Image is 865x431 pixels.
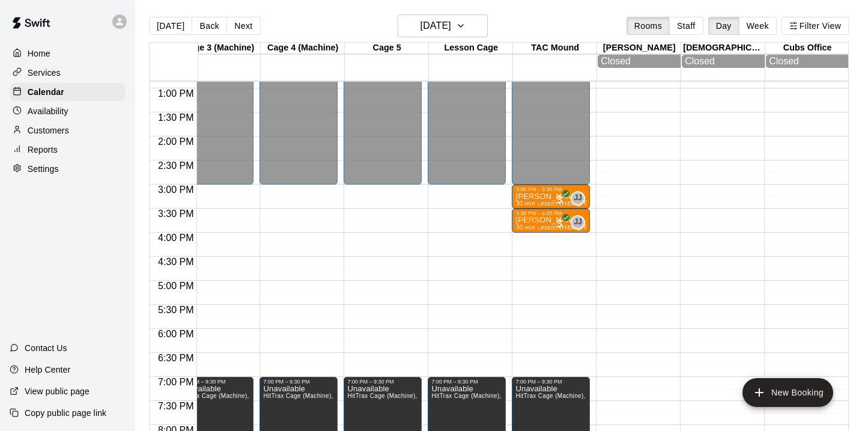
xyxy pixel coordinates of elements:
button: add [742,378,833,407]
div: 7:00 PM – 9:30 PM [263,379,334,385]
div: 3:30 PM – 4:00 PM [515,210,586,216]
span: JJ [574,192,582,204]
span: HitTrax Cage (Machine), Cage 2 (Machine), Cage 3 (Machine), Cage 4 (Machine), Cage 5 , Lesson Cag... [431,393,768,399]
div: Cage 5 [345,43,429,54]
a: Settings [10,160,126,178]
p: Customers [28,124,69,136]
span: 6:00 PM [155,329,197,339]
div: Closed [769,56,846,67]
span: HitTrax Cage (Machine), Cage 2 (Machine), Cage 3 (Machine), Cage 4 (Machine), Cage 5 , Lesson Cag... [515,393,852,399]
span: JJ Jensen [575,191,585,206]
h6: [DATE] [420,17,451,34]
div: 7:00 PM – 9:30 PM [431,379,502,385]
div: [PERSON_NAME] [597,43,681,54]
a: Customers [10,121,126,139]
button: Filter View [782,17,849,35]
span: 4:00 PM [155,233,197,243]
span: JJ Jensen [575,215,585,230]
span: 30-min Lesson (Hitting, Pitching or fielding) [515,224,639,231]
div: [DEMOGRAPHIC_DATA] [681,43,765,54]
a: Services [10,64,126,82]
button: [DATE] [149,17,192,35]
span: 1:00 PM [155,88,197,99]
div: Closed [685,56,762,67]
button: Next [226,17,260,35]
a: Reports [10,141,126,159]
span: All customers have paid [554,218,566,230]
div: 3:00 PM – 3:30 PM: 30-min Lesson (Hitting, Pitching or fielding) [512,185,590,209]
div: 7:00 PM – 9:30 PM [515,379,586,385]
button: [DATE] [398,14,488,37]
p: Reports [28,144,58,156]
button: Rooms [627,17,670,35]
span: HitTrax Cage (Machine), Cage 2 (Machine), Cage 3 (Machine), Cage 4 (Machine), Cage 5 , Lesson Cag... [263,393,599,399]
span: 2:00 PM [155,136,197,147]
div: Cage 4 (Machine) [261,43,345,54]
span: 1:30 PM [155,112,197,123]
span: HitTrax Cage (Machine), Cage 2 (Machine), Cage 3 (Machine), Cage 4 (Machine), Cage 5 , Lesson Cag... [347,393,684,399]
div: 7:00 PM – 9:30 PM [179,379,250,385]
button: Day [708,17,739,35]
p: Help Center [25,364,70,376]
p: Settings [28,163,59,175]
span: 30-min Lesson (Hitting, Pitching or fielding) [515,200,639,207]
button: Staff [669,17,703,35]
div: Cage 3 (Machine) [177,43,261,54]
button: Week [739,17,777,35]
p: Availability [28,105,68,117]
span: 5:00 PM [155,281,197,291]
span: 7:30 PM [155,401,197,411]
span: 2:30 PM [155,160,197,171]
div: 3:00 PM – 3:30 PM [515,186,586,192]
div: Closed [601,56,678,67]
span: JJ [574,216,582,228]
span: 7:00 PM [155,377,197,387]
span: All customers have paid [554,194,566,206]
p: Contact Us [25,342,67,354]
a: Availability [10,102,126,120]
div: TAC Mound [513,43,597,54]
div: JJ Jensen [571,191,585,206]
div: Cubs Office [765,43,849,54]
span: 5:30 PM [155,305,197,315]
span: 4:30 PM [155,257,197,267]
p: Home [28,47,50,60]
a: Home [10,44,126,63]
button: Back [192,17,227,35]
div: 7:00 PM – 9:30 PM [347,379,418,385]
div: JJ Jensen [571,215,585,230]
p: Copy public page link [25,407,106,419]
p: View public page [25,385,90,397]
div: 3:30 PM – 4:00 PM: 30-min Lesson (Hitting, Pitching or fielding) [512,209,590,233]
p: Services [28,67,61,79]
a: Calendar [10,83,126,101]
span: 3:30 PM [155,209,197,219]
span: 3:00 PM [155,185,197,195]
p: Calendar [28,86,64,98]
div: Lesson Cage [429,43,513,54]
span: 6:30 PM [155,353,197,363]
